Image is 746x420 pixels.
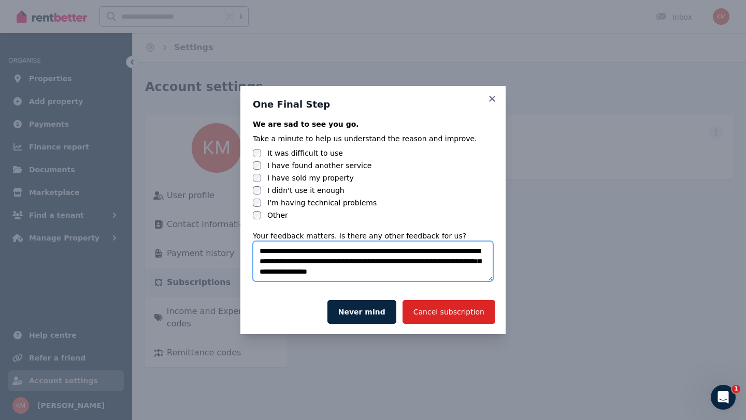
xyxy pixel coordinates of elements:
[267,148,343,158] label: It was difficult to use
[403,300,495,324] button: Cancel subscription
[267,160,371,171] label: I have found another service
[253,119,493,129] div: We are sad to see you go.
[253,231,493,241] div: Your feedback matters. Is there any other feedback for us?
[267,198,377,208] label: I'm having technical problems
[267,185,345,196] label: I didn't use it enough
[267,173,354,183] label: I have sold my property
[732,385,740,393] span: 1
[253,98,493,111] h3: One Final Step
[253,133,493,144] div: Take a minute to help us understand the reason and improve.
[711,385,736,410] iframe: Intercom live chat
[327,300,396,324] button: Never mind
[267,210,288,220] label: Other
